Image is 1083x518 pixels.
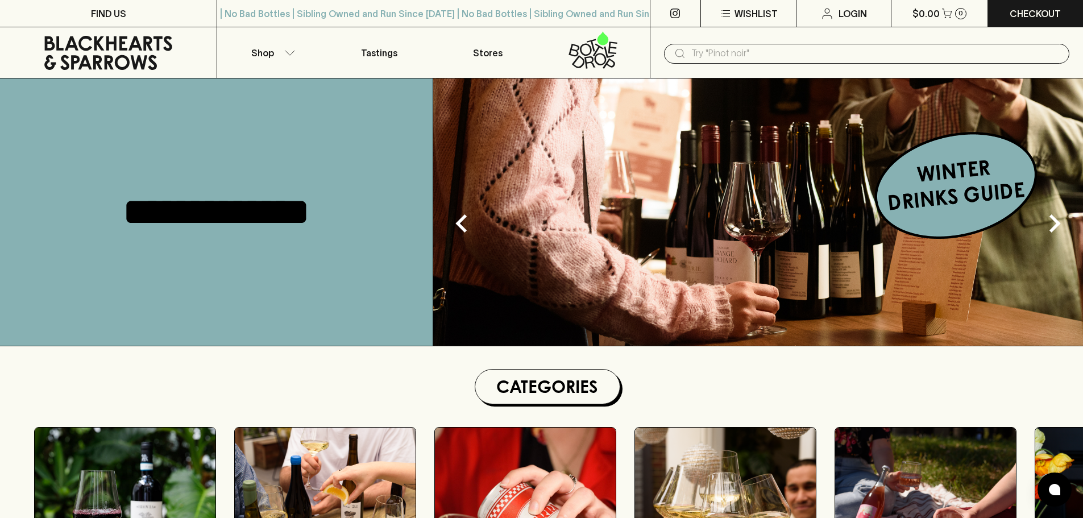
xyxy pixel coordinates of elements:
input: Try "Pinot noir" [691,44,1060,63]
h1: Categories [480,374,615,399]
p: Login [839,7,867,20]
p: $0.00 [912,7,940,20]
p: Stores [473,46,503,60]
p: FIND US [91,7,126,20]
img: optimise [433,78,1083,346]
img: bubble-icon [1049,484,1060,495]
a: Tastings [325,27,433,78]
p: Checkout [1010,7,1061,20]
button: Next [1032,201,1077,246]
a: Stores [434,27,542,78]
button: Previous [439,201,484,246]
p: 0 [958,10,963,16]
p: Wishlist [735,7,778,20]
p: Tastings [361,46,397,60]
p: Shop [251,46,274,60]
button: Shop [217,27,325,78]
